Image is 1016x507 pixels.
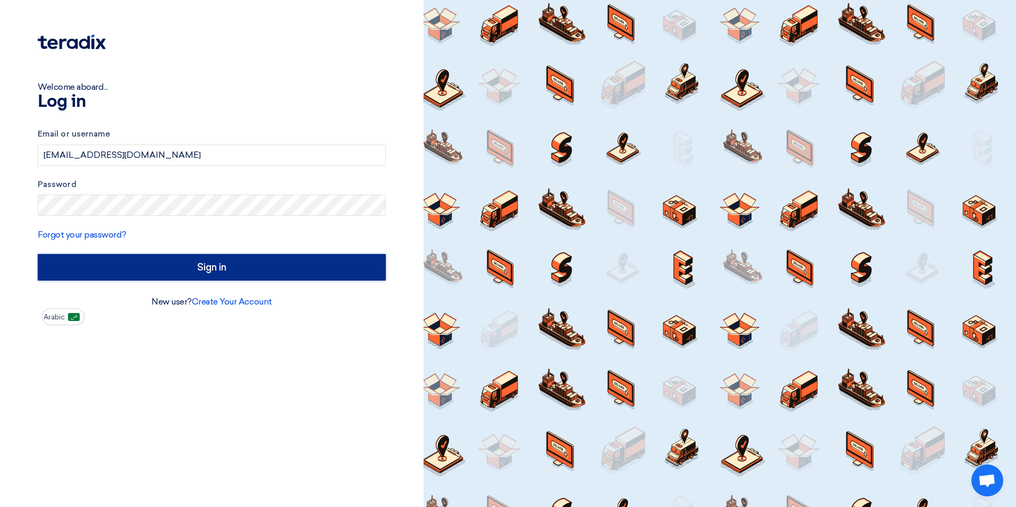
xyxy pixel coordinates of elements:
[38,145,386,166] input: Enter your business email or username
[38,128,386,140] label: Email or username
[44,314,65,321] span: Arabic
[68,313,80,321] img: ar-AR.png
[151,297,272,307] font: New user?
[38,254,386,281] input: Sign in
[38,81,386,94] div: Welcome aboard...
[38,94,386,111] h1: Log in
[38,179,386,191] label: Password
[192,297,272,307] a: Create Your Account
[971,464,1003,496] div: Open chat
[42,308,84,325] button: Arabic
[38,35,106,49] img: Teradix logo
[38,230,126,240] a: Forgot your password?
